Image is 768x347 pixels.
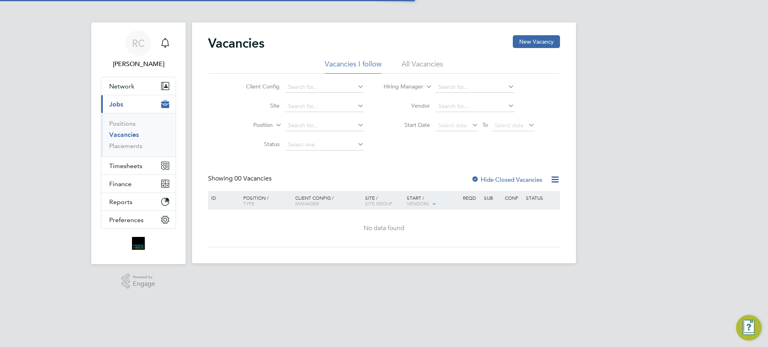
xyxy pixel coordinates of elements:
span: Timesheets [109,162,142,170]
label: Hide Closed Vacancies [471,176,542,183]
span: Manager [295,200,319,207]
label: Start Date [384,121,430,128]
span: Jobs [109,100,123,108]
li: All Vacancies [402,59,443,74]
button: Network [101,77,176,95]
label: Status [234,140,280,148]
span: Site Group [365,200,392,207]
span: Preferences [109,216,144,224]
button: Finance [101,175,176,193]
label: Vendor [384,102,430,109]
input: Search for... [436,82,514,93]
button: Preferences [101,211,176,229]
label: Position [227,121,273,129]
a: RC[PERSON_NAME] [101,30,176,69]
div: Status [524,191,559,205]
input: Search for... [285,82,364,93]
span: RC [132,38,145,48]
span: Type [243,200,254,207]
span: 00 Vacancies [234,175,272,183]
div: Showing [208,175,273,183]
div: Start / [405,191,461,211]
div: Conf [503,191,524,205]
button: Reports [101,193,176,211]
button: Timesheets [101,157,176,175]
div: Sub [482,191,503,205]
a: Vacancies [109,131,139,138]
input: Select one [285,139,364,150]
div: Reqd [461,191,482,205]
span: Network [109,82,134,90]
span: Engage [133,281,155,287]
input: Search for... [436,101,514,112]
button: New Vacancy [513,35,560,48]
a: Positions [109,120,136,127]
button: Engage Resource Center [736,315,762,341]
span: Select date [495,122,524,129]
span: Select date [438,122,467,129]
span: Powered by [133,274,155,281]
label: Client Config [234,83,280,90]
a: Go to home page [101,237,176,250]
span: To [480,120,490,130]
button: Jobs [101,95,176,113]
span: Robyn Clarke [101,59,176,69]
label: Site [234,102,280,109]
div: Jobs [101,113,176,156]
span: Reports [109,198,132,206]
div: ID [209,191,237,205]
img: bromak-logo-retina.png [132,237,145,250]
a: Powered byEngage [122,274,156,289]
input: Search for... [285,120,364,131]
li: Vacancies I follow [325,59,382,74]
span: Vendors [407,200,429,207]
span: Finance [109,180,132,188]
nav: Main navigation [91,22,186,264]
div: No data found [209,224,559,233]
label: Hiring Manager [377,83,423,91]
input: Search for... [285,101,364,112]
a: Placements [109,142,142,150]
div: Position / [237,191,293,210]
h2: Vacancies [208,35,264,51]
div: Client Config / [293,191,363,210]
div: Site / [363,191,405,210]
